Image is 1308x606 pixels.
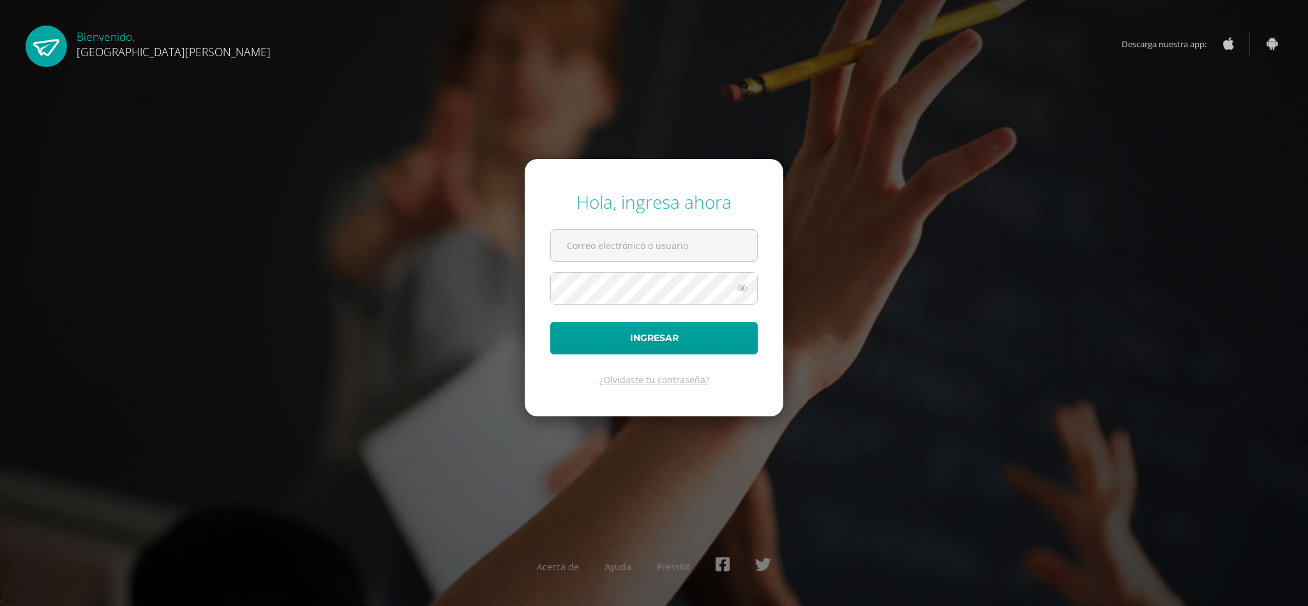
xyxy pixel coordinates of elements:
[551,230,757,261] input: Correo electrónico o usuario
[550,322,758,354] button: Ingresar
[1122,32,1219,56] span: Descarga nuestra app:
[605,561,631,573] a: Ayuda
[77,44,271,59] span: [GEOGRAPHIC_DATA][PERSON_NAME]
[599,374,709,386] a: ¿Olvidaste tu contraseña?
[77,26,271,59] div: Bienvenido,
[657,561,690,573] a: Presskit
[537,561,579,573] a: Acerca de
[550,190,758,214] div: Hola, ingresa ahora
